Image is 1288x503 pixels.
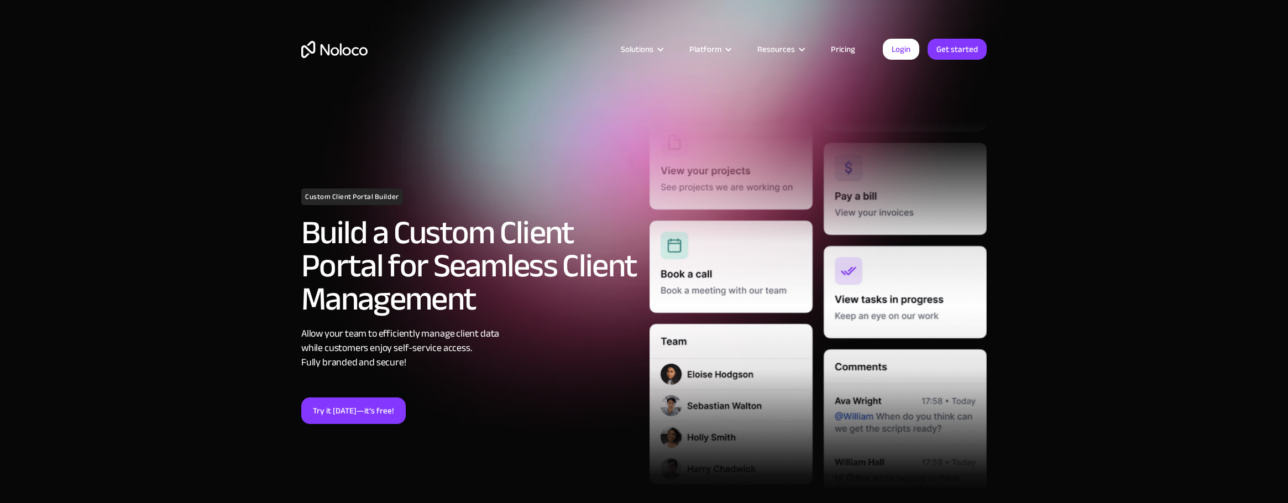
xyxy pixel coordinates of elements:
h2: Build a Custom Client Portal for Seamless Client Management [301,216,638,316]
div: Solutions [607,42,676,56]
div: Platform [676,42,744,56]
div: Platform [689,42,721,56]
div: Resources [757,42,795,56]
a: Pricing [817,42,869,56]
h1: Custom Client Portal Builder [301,188,403,205]
a: home [301,41,368,58]
a: Login [883,39,919,60]
div: Solutions [621,42,653,56]
div: Allow your team to efficiently manage client data while customers enjoy self-service access. Full... [301,327,638,370]
a: Get started [928,39,987,60]
div: Resources [744,42,817,56]
a: Try it [DATE]—it’s free! [301,397,406,424]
